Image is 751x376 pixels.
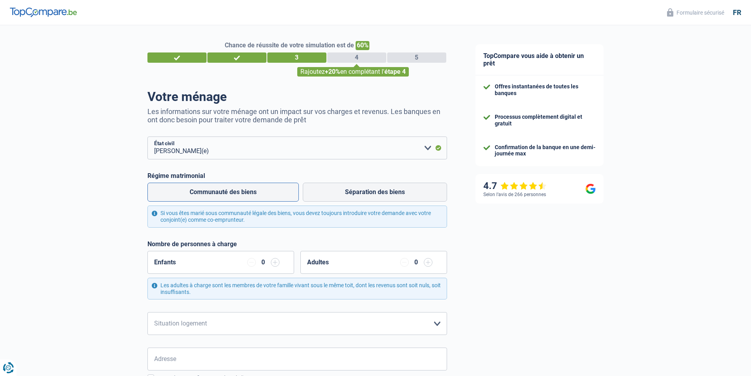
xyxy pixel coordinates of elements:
div: TopCompare vous aide à obtenir un prêt [475,44,604,75]
div: 5 [387,52,446,63]
div: Rajoutez en complétant l' [297,67,409,77]
div: 1 [147,52,207,63]
h1: Votre ménage [147,89,447,104]
span: Chance de réussite de votre simulation est de [225,41,354,49]
label: Régime matrimonial [147,172,447,180]
input: Sélectionnez votre adresse dans la barre de recherche [147,348,447,370]
img: TopCompare Logo [10,7,77,17]
div: 0 [413,259,420,266]
div: 4 [327,52,386,63]
div: Confirmation de la banque en une demi-journée max [495,144,596,157]
span: 60% [356,41,369,50]
div: 0 [260,259,267,266]
label: Nombre de personnes à charge [147,240,237,248]
div: Les adultes à charge sont les membres de votre famille vivant sous le même toit, dont les revenus... [147,278,447,300]
div: 2 [207,52,266,63]
div: fr [733,8,741,17]
label: Enfants [154,259,176,266]
div: Si vous êtes marié sous communauté légale des biens, vous devez toujours introduire votre demande... [147,206,447,228]
label: Séparation des biens [303,183,447,202]
label: Adultes [307,259,329,266]
div: 3 [267,52,326,63]
div: Processus complètement digital et gratuit [495,114,596,127]
span: +20% [325,68,340,75]
p: Les informations sur votre ménage ont un impact sur vos charges et revenus. Les banques en ont do... [147,107,447,124]
div: 4.7 [483,180,547,192]
div: Selon l’avis de 266 personnes [483,192,546,197]
span: étape 4 [384,68,406,75]
label: Communauté des biens [147,183,299,202]
button: Formulaire sécurisé [662,6,729,19]
div: Offres instantanées de toutes les banques [495,83,596,97]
